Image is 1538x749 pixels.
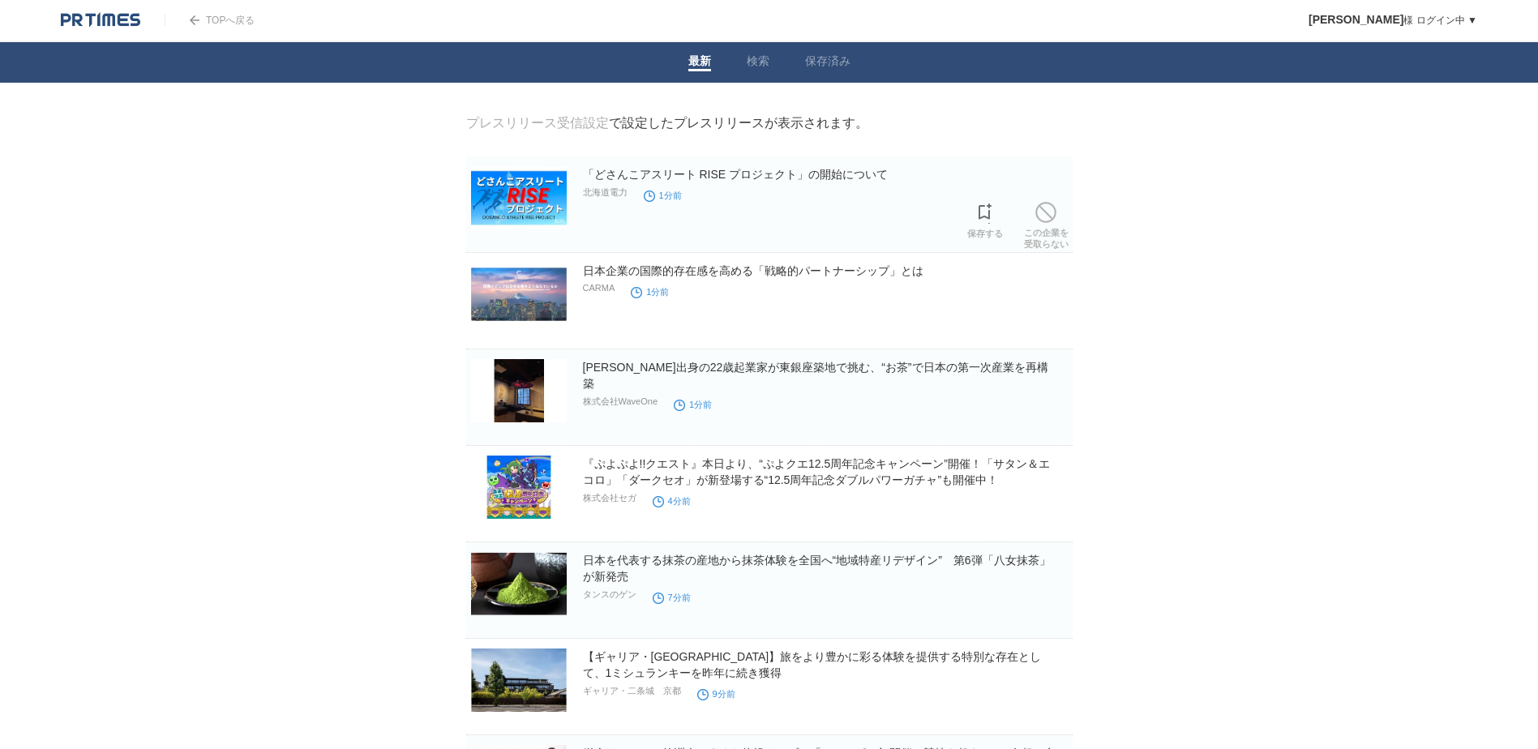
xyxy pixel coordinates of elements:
img: logo.png [61,12,140,28]
img: 『ぷよぷよ!!クエスト』本日より、“ぷよクエ12.5周年記念キャンペーン”開催！「サタン＆エコロ」「ダークセオ」が新登場する“12.5周年記念ダブルパワーガチャ”も開催中！ [471,456,567,519]
p: タンスのゲン [583,588,636,601]
a: この企業を受取らない [1024,198,1069,250]
p: 北海道電力 [583,186,628,199]
a: 「どさんこアスリート RISE プロジェクト」の開始について [583,168,888,181]
img: 日本を代表する抹茶の産地から抹茶体験を全国へ“地域特産リデザイン” 第6弾「八女抹茶」が新発売 [471,552,567,615]
p: CARMA [583,283,615,293]
a: 検索 [747,54,769,71]
a: 日本企業の国際的存在感を高める「戦略的パートナーシップ」とは [583,264,923,277]
img: 日本企業の国際的存在感を高める「戦略的パートナーシップ」とは [471,263,567,326]
time: 4分前 [653,496,691,506]
p: 株式会社WaveOne [583,396,658,408]
a: 『ぷよぷよ!!クエスト』本日より、“ぷよクエ12.5周年記念キャンペーン”開催！「サタン＆エコロ」「ダークセオ」が新登場する“12.5周年記念ダブルパワーガチャ”も開催中！ [583,457,1050,486]
a: 保存済み [805,54,850,71]
a: プレスリリース受信設定 [466,116,609,130]
img: 福島出身の22歳起業家が東銀座築地で挑む、“お茶”で日本の第一次産業を再構築 [471,359,567,422]
time: 1分前 [674,400,712,409]
a: [PERSON_NAME]出身の22歳起業家が東銀座築地で挑む、“お茶”で日本の第一次産業を再構築 [583,361,1048,390]
div: で設定したプレスリリースが表示されます。 [466,115,868,132]
a: [PERSON_NAME]様 ログイン中 ▼ [1309,15,1477,26]
time: 9分前 [697,689,735,699]
a: 【ギャリア・[GEOGRAPHIC_DATA]】旅をより豊かに彩る体験を提供する特別な存在として、1ミシュランキーを昨年に続き獲得 [583,650,1042,679]
a: TOPへ戻る [165,15,255,26]
p: 株式会社セガ [583,492,636,504]
time: 1分前 [631,287,669,297]
a: 最新 [688,54,711,71]
img: 「どさんこアスリート RISE プロジェクト」の開始について [471,166,567,229]
p: ギャリア・二条城 京都 [583,685,681,697]
time: 1分前 [644,190,682,200]
img: arrow.png [190,15,199,25]
span: [PERSON_NAME] [1309,13,1403,26]
a: 日本を代表する抹茶の産地から抹茶体験を全国へ“地域特産リデザイン” 第6弾「八女抹茶」が新発売 [583,554,1051,583]
img: 【ギャリア・二条城 京都】旅をより豊かに彩る体験を提供する特別な存在として、1ミシュランキーを昨年に続き獲得 [471,648,567,712]
time: 7分前 [653,593,691,602]
a: 保存する [967,199,1003,239]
